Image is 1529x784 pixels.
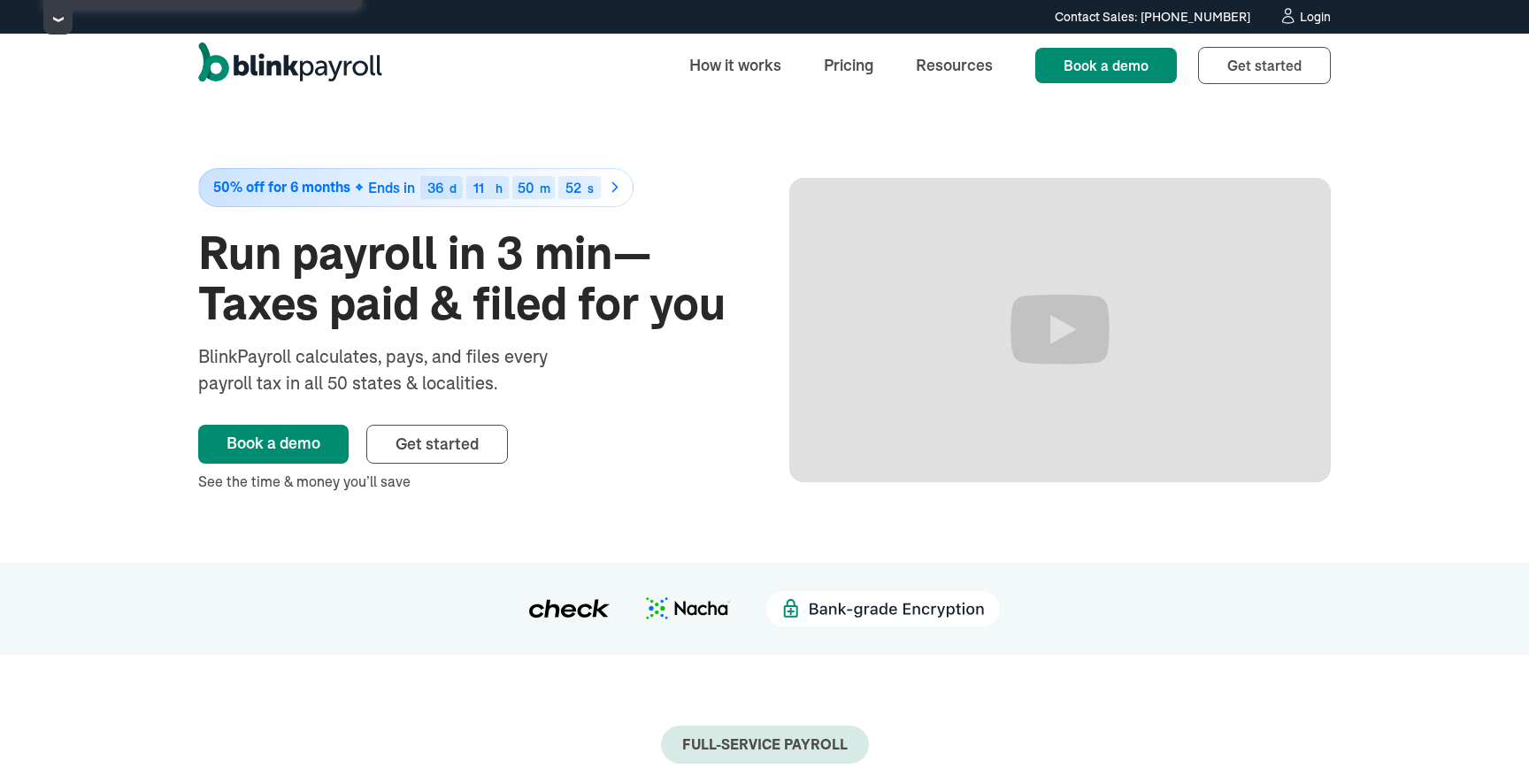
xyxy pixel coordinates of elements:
[366,425,508,464] a: Get started
[902,46,1007,84] a: Resources
[496,182,503,195] div: h
[789,178,1331,482] iframe: Run Payroll in 3 min with BlinkPayroll
[682,736,848,753] div: Full-Service payroll
[1279,7,1331,27] a: Login
[198,168,740,207] a: 50% off for 6 monthsEnds in36d11h50m52s
[396,434,479,454] span: Get started
[368,179,415,196] span: Ends in
[198,42,382,88] a: home
[588,182,594,195] div: s
[473,179,484,196] span: 11
[213,180,350,195] span: 50% off for 6 months
[1226,593,1529,784] iframe: Chat Widget
[198,343,595,396] div: BlinkPayroll calculates, pays, and files every payroll tax in all 50 states & localities.
[1035,48,1177,83] a: Book a demo
[810,46,887,84] a: Pricing
[198,471,740,492] div: See the time & money you’ll save
[675,46,795,84] a: How it works
[1300,11,1331,23] div: Login
[1055,8,1250,27] div: Contact Sales: [PHONE_NUMBER]
[518,179,534,196] span: 50
[1064,57,1149,74] span: Book a demo
[198,228,740,329] h1: Run payroll in 3 min—Taxes paid & filed for you
[1227,57,1302,74] span: Get started
[1198,47,1331,84] a: Get started
[565,179,581,196] span: 52
[449,182,457,195] div: d
[540,182,550,195] div: m
[198,425,349,464] a: Book a demo
[427,179,443,196] span: 36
